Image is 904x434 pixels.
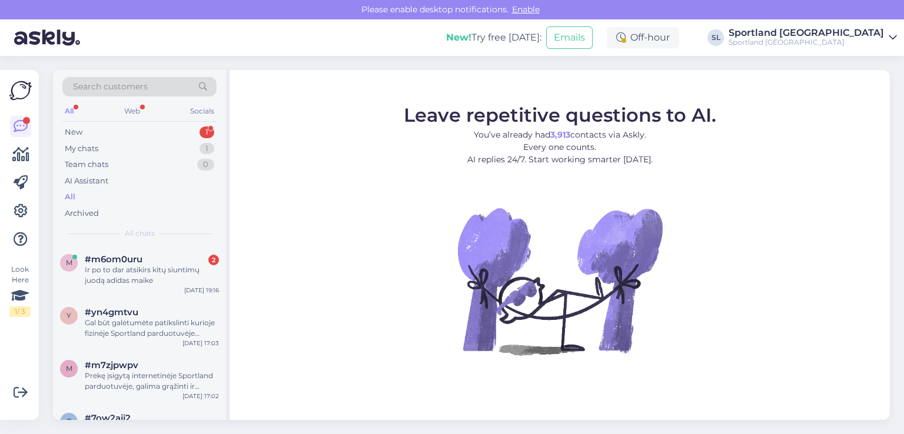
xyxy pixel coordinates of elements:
div: Try free [DATE]: [446,31,541,45]
div: Look Here [9,264,31,317]
b: New! [446,32,471,43]
p: You’ve already had contacts via Askly. Every one counts. AI replies 24/7. Start working smarter [... [404,128,716,165]
img: No Chat active [454,175,666,386]
div: Web [122,104,142,119]
div: SL [707,29,724,46]
div: Gal būt galėtumėte patikslinti kurioje fizinėje Sportland parduotuvėje grąžinote prekę? [85,318,219,339]
div: Sportland [GEOGRAPHIC_DATA] [729,38,884,47]
div: Team chats [65,159,108,171]
div: Sportland [GEOGRAPHIC_DATA] [729,28,884,38]
img: Askly Logo [9,79,32,102]
div: New [65,126,82,138]
div: [DATE] 17:03 [182,339,219,348]
span: All chats [125,228,155,239]
div: 2 [208,255,219,265]
div: Socials [188,104,217,119]
span: #yn4gmtvu [85,307,138,318]
div: All [62,104,76,119]
button: Emails [546,26,593,49]
div: My chats [65,143,98,155]
span: #7ow2ajj2 [85,413,131,423]
div: 1 / 3 [9,306,31,317]
span: Search customers [73,81,148,93]
div: AI Assistant [65,175,108,187]
span: #m7zjpwpv [85,360,138,370]
span: Enable [508,4,543,15]
span: m [66,258,72,267]
div: Prekę įsigytą internetinėje Sportland parduotuvėje, galima grąžinti ir fizinėse Sportland parduot... [85,370,219,392]
div: All [65,191,75,203]
div: [DATE] 17:02 [182,392,219,400]
div: Archived [65,208,99,219]
div: 0 [197,159,214,171]
span: Leave repetitive questions to AI. [404,103,716,126]
span: m [66,364,72,373]
a: Sportland [GEOGRAPHIC_DATA]Sportland [GEOGRAPHIC_DATA] [729,28,897,47]
div: Ir po to dar atsikirs kitų siuntimų juodą adidas maike [85,265,219,286]
span: 7 [67,417,71,426]
span: y [67,311,71,320]
div: 1 [200,143,214,155]
div: 1 [200,126,214,138]
div: [DATE] 19:16 [184,286,219,295]
b: 3,913 [550,129,570,139]
span: #m6om0uru [85,254,142,265]
div: Off-hour [607,27,679,48]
